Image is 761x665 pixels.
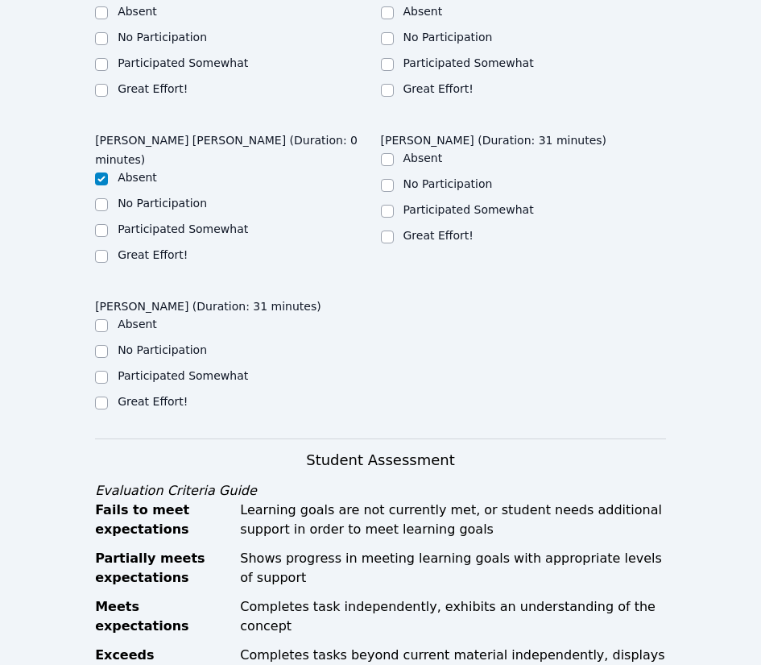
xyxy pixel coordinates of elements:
[118,5,157,18] label: Absent
[118,31,207,44] label: No Participation
[95,501,230,539] div: Fails to meet expectations
[95,292,321,316] legend: [PERSON_NAME] (Duration: 31 minutes)
[118,222,248,235] label: Participated Somewhat
[240,549,666,588] div: Shows progress in meeting learning goals with appropriate levels of support
[403,203,534,216] label: Participated Somewhat
[381,126,607,150] legend: [PERSON_NAME] (Duration: 31 minutes)
[95,597,230,636] div: Meets expectations
[118,369,248,382] label: Participated Somewhat
[240,597,666,636] div: Completes task independently, exhibits an understanding of the concept
[118,395,188,408] label: Great Effort!
[118,171,157,184] label: Absent
[403,177,493,190] label: No Participation
[118,82,188,95] label: Great Effort!
[95,549,230,588] div: Partially meets expectations
[118,56,248,69] label: Participated Somewhat
[403,31,493,44] label: No Participation
[95,449,666,472] h3: Student Assessment
[403,152,443,164] label: Absent
[403,82,474,95] label: Great Effort!
[240,501,666,539] div: Learning goals are not currently met, or student needs additional support in order to meet learni...
[118,343,207,356] label: No Participation
[95,481,666,501] div: Evaluation Criteria Guide
[118,248,188,261] label: Great Effort!
[403,229,474,242] label: Great Effort!
[403,5,443,18] label: Absent
[95,126,380,169] legend: [PERSON_NAME] [PERSON_NAME] (Duration: 0 minutes)
[118,197,207,210] label: No Participation
[118,318,157,330] label: Absent
[403,56,534,69] label: Participated Somewhat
